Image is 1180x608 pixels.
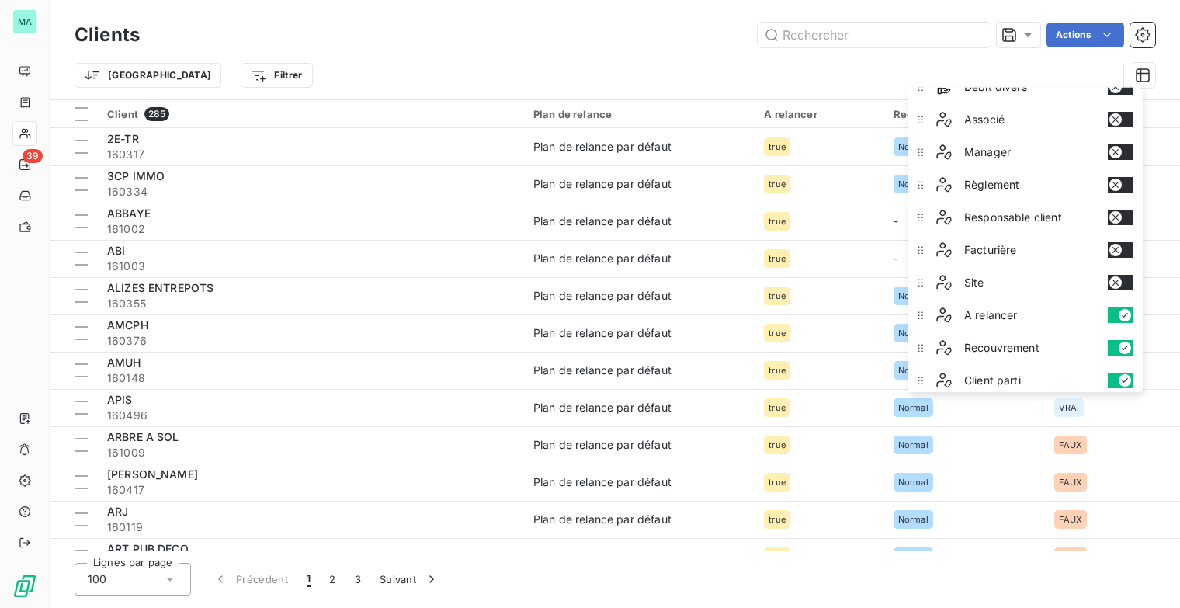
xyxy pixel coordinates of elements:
[898,403,928,412] span: Normal
[533,214,672,229] div: Plan de relance par défaut
[769,478,786,487] span: true
[107,169,165,182] span: 3CP IMMO
[107,207,151,220] span: ABBAYE
[964,340,1095,356] span: Recouvrement
[345,563,370,596] button: 3
[911,169,1140,201] li: Règlement
[75,21,140,49] h3: Clients
[911,266,1140,299] li: Site
[898,478,928,487] span: Normal
[107,393,133,406] span: APIS
[107,467,198,481] span: [PERSON_NAME]
[1059,515,1083,524] span: FAUX
[370,563,449,596] button: Suivant
[769,142,786,151] span: true
[533,437,672,453] div: Plan de relance par défaut
[911,332,1140,364] li: Recouvrement
[964,275,1095,290] span: Site
[769,440,786,450] span: true
[1059,440,1083,450] span: FAUX
[533,549,672,565] div: Plan de relance par défaut
[911,136,1140,169] li: Manager
[23,149,43,163] span: 39
[898,328,928,338] span: Normal
[107,244,125,257] span: ABI
[911,234,1140,266] li: Facturière
[911,364,1140,397] li: Client parti
[964,177,1095,193] span: Règlement
[769,328,786,338] span: true
[107,281,213,294] span: ALIZES ENTREPOTS
[107,505,128,518] span: ARJ
[898,366,928,375] span: Normal
[12,574,37,599] img: Logo LeanPay
[144,107,169,121] span: 285
[320,563,345,596] button: 2
[964,144,1095,160] span: Manager
[533,288,672,304] div: Plan de relance par défaut
[964,242,1095,258] span: Facturière
[107,132,139,145] span: 2E-TR
[533,474,672,490] div: Plan de relance par défaut
[107,356,141,369] span: AMUH
[107,408,515,423] span: 160496
[758,23,991,47] input: Rechercher
[241,63,312,88] button: Filtrer
[898,291,928,301] span: Normal
[533,176,672,192] div: Plan de relance par défaut
[964,307,1095,323] span: A relancer
[898,179,928,189] span: Normal
[107,370,515,386] span: 160148
[898,515,928,524] span: Normal
[769,403,786,412] span: true
[107,318,148,332] span: AMCPH
[533,512,672,527] div: Plan de relance par défaut
[533,251,672,266] div: Plan de relance par défaut
[533,139,672,155] div: Plan de relance par défaut
[769,291,786,301] span: true
[107,482,515,498] span: 160417
[769,515,786,524] span: true
[12,9,37,34] div: MA
[964,210,1095,225] span: Responsable client
[1046,23,1124,47] button: Actions
[107,221,515,237] span: 161002
[107,445,515,460] span: 161009
[297,563,320,596] button: 1
[898,142,928,151] span: Normal
[107,519,515,535] span: 160119
[964,373,1095,388] span: Client parti
[107,108,138,120] span: Client
[769,254,786,263] span: true
[307,572,311,587] span: 1
[769,217,786,226] span: true
[107,184,515,200] span: 160334
[107,296,515,311] span: 160355
[1127,555,1164,592] iframe: Intercom live chat
[964,79,1095,95] span: Débit divers
[894,108,1036,120] div: Recouvrement
[107,147,515,162] span: 160317
[88,572,106,587] span: 100
[1059,478,1083,487] span: FAUX
[769,179,786,189] span: true
[533,400,672,415] div: Plan de relance par défaut
[764,108,875,120] div: A relancer
[898,440,928,450] span: Normal
[911,201,1140,234] li: Responsable client
[964,112,1095,127] span: Associé
[533,108,745,120] div: Plan de relance
[203,563,297,596] button: Précédent
[107,333,515,349] span: 160376
[107,430,179,443] span: ARBRE A SOL
[894,214,898,228] span: -
[75,63,221,88] button: [GEOGRAPHIC_DATA]
[769,366,786,375] span: true
[894,252,898,265] span: -
[911,299,1140,332] li: A relancer
[533,325,672,341] div: Plan de relance par défaut
[107,542,189,555] span: ART PUB DECO
[911,103,1140,136] li: Associé
[533,363,672,378] div: Plan de relance par défaut
[107,259,515,274] span: 161003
